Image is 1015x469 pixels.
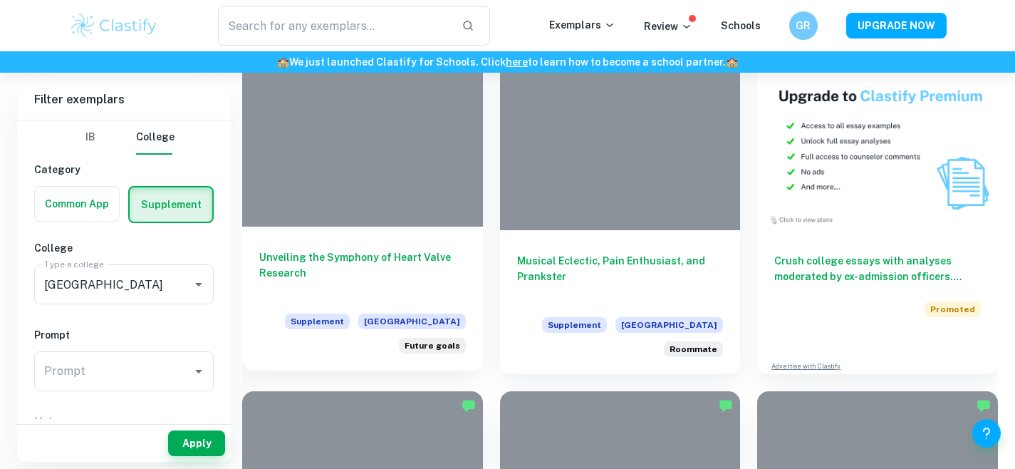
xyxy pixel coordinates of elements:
button: GR [789,11,818,40]
a: Schools [721,20,761,31]
p: Review [644,19,692,34]
h6: GR [795,18,811,33]
button: Apply [168,431,225,456]
h6: Unveiling the Symphony of Heart Valve Research [259,249,466,297]
button: Help and Feedback [972,419,1001,448]
h6: Crush college essays with analyses moderated by ex-admission officers. Upgrade now [774,253,981,284]
a: here [506,56,528,68]
span: [GEOGRAPHIC_DATA] [358,314,466,329]
input: Search for any exemplars... [218,6,451,46]
h6: Major [34,414,214,430]
span: Roommate [670,343,717,356]
span: 🏫 [277,56,289,68]
div: Top 3 things your roommates might like to know about you. [664,341,723,357]
span: Supplement [542,317,607,333]
button: IB [73,120,108,155]
label: Type a college [44,258,103,270]
img: Marked [462,398,476,413]
button: Supplement [130,187,212,222]
span: [GEOGRAPHIC_DATA] [615,317,723,333]
img: Thumbnail [757,50,998,230]
p: Exemplars [549,17,615,33]
img: Marked [977,398,991,413]
h6: Filter exemplars [17,80,231,120]
button: UPGRADE NOW [846,13,947,38]
h6: Musical Eclectic, Pain Enthusiast, and Prankster [517,253,724,300]
button: Open [189,361,209,381]
a: Musical Eclectic, Pain Enthusiast, and PranksterSupplement[GEOGRAPHIC_DATA]Top 3 things your room... [500,50,741,374]
a: Advertise with Clastify [771,361,840,371]
div: Filter type choice [73,120,175,155]
h6: Prompt [34,327,214,343]
img: Marked [719,398,733,413]
h6: College [34,240,214,256]
button: Open [189,274,209,294]
span: Future goals [405,339,460,352]
div: How do you hope to use your Harvard education in the future? [399,338,466,354]
button: College [136,120,175,155]
h6: We just launched Clastify for Schools. Click to learn how to become a school partner. [3,54,1012,70]
button: Common App [35,187,119,221]
span: 🏫 [726,56,738,68]
span: Promoted [925,301,981,317]
a: Unveiling the Symphony of Heart Valve ResearchSupplement[GEOGRAPHIC_DATA]How do you hope to use y... [242,50,483,374]
h6: Category [34,162,214,177]
span: Supplement [285,314,350,329]
img: Clastify logo [69,11,160,40]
